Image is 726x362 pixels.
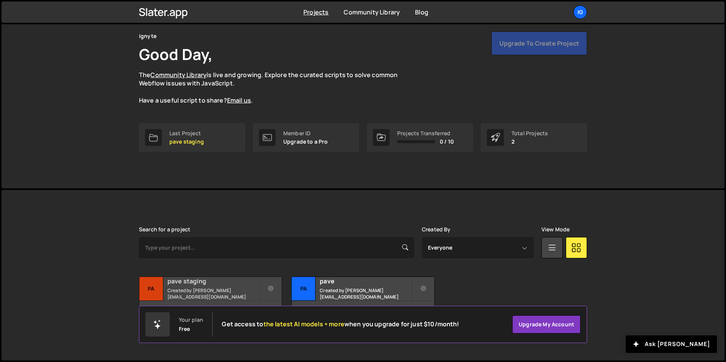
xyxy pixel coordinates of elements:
[283,139,328,145] p: Upgrade to a Pro
[292,301,434,324] div: 5 pages, last updated by [DATE]
[283,130,328,136] div: Member ID
[415,8,428,16] a: Blog
[292,277,316,301] div: pa
[511,139,548,145] p: 2
[422,226,451,232] label: Created By
[512,315,581,334] a: Upgrade my account
[397,130,454,136] div: Projects Transferred
[139,237,414,258] input: Type your project...
[511,130,548,136] div: Total Projects
[167,287,259,300] small: Created by [PERSON_NAME][EMAIL_ADDRESS][DOMAIN_NAME]
[291,277,434,324] a: pa pave Created by [PERSON_NAME][EMAIL_ADDRESS][DOMAIN_NAME] 5 pages, last updated by [DATE]
[573,5,587,19] a: ig
[541,226,570,232] label: View Mode
[264,320,344,328] span: the latest AI models + more
[139,277,282,324] a: pa pave staging Created by [PERSON_NAME][EMAIL_ADDRESS][DOMAIN_NAME] 6 pages, last updated by [DATE]
[139,123,245,152] a: Last Project pave staging
[139,226,190,232] label: Search for a project
[169,130,204,136] div: Last Project
[169,139,204,145] p: pave staging
[167,277,259,285] h2: pave staging
[139,44,213,65] h1: Good Day,
[303,8,328,16] a: Projects
[139,277,163,301] div: pa
[222,321,459,328] h2: Get access to when you upgrade for just $10/month!
[344,8,400,16] a: Community Library
[227,96,251,104] a: Email us
[320,277,411,285] h2: pave
[626,335,717,353] button: Ask [PERSON_NAME]
[320,287,411,300] small: Created by [PERSON_NAME][EMAIL_ADDRESS][DOMAIN_NAME]
[139,32,156,41] div: ignyte
[440,139,454,145] span: 0 / 10
[139,301,282,324] div: 6 pages, last updated by [DATE]
[139,71,412,105] p: The is live and growing. Explore the curated scripts to solve common Webflow issues with JavaScri...
[150,71,207,79] a: Community Library
[179,317,203,323] div: Your plan
[179,326,190,332] div: Free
